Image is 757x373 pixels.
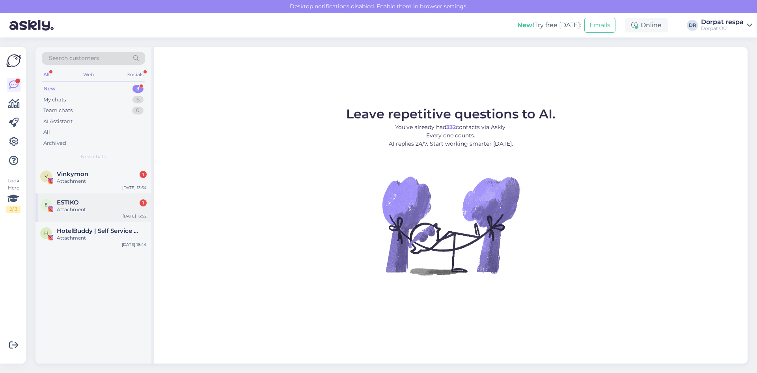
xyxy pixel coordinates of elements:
div: [DATE] 13:52 [123,213,147,219]
img: Askly Logo [6,53,21,68]
div: New [43,85,56,93]
div: Try free [DATE]: [517,21,581,30]
b: 332 [446,124,456,131]
b: New! [517,21,534,29]
div: AI Assistant [43,118,73,126]
div: 3 [132,85,144,93]
div: Archived [43,139,66,147]
div: Socials [126,69,145,80]
div: 0 [132,107,144,114]
div: All [42,69,51,80]
span: H [44,230,48,236]
div: Web [82,69,95,80]
div: Team chats [43,107,73,114]
div: 2 / 3 [6,206,21,213]
div: Attachment [57,206,147,213]
span: V [45,173,48,179]
div: Dorpat OÜ [701,25,744,32]
div: Dorpat respa [701,19,744,25]
div: Attachment [57,234,147,242]
div: Online [625,18,668,32]
div: DR [687,20,698,31]
p: You’ve already had contacts via Askly. Every one counts. AI replies 24/7. Start working smarter [... [346,123,556,148]
span: HotelBuddy | Self Service App for Hotel Guests [57,227,139,234]
div: [DATE] 18:44 [122,242,147,247]
div: Attachment [57,178,147,185]
div: 6 [132,96,144,104]
button: Emails [584,18,615,33]
span: Search customers [49,54,99,62]
div: [DATE] 13:54 [122,185,147,191]
span: Vinkymon [57,171,88,178]
span: ESTIKO [57,199,79,206]
span: Leave repetitive questions to AI. [346,106,556,122]
a: Dorpat respaDorpat OÜ [701,19,752,32]
div: All [43,128,50,136]
span: New chats [81,153,106,160]
img: No Chat active [380,154,522,296]
div: 1 [140,171,147,178]
div: 1 [140,199,147,206]
div: Look Here [6,177,21,213]
div: My chats [43,96,66,104]
span: E [45,202,48,208]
